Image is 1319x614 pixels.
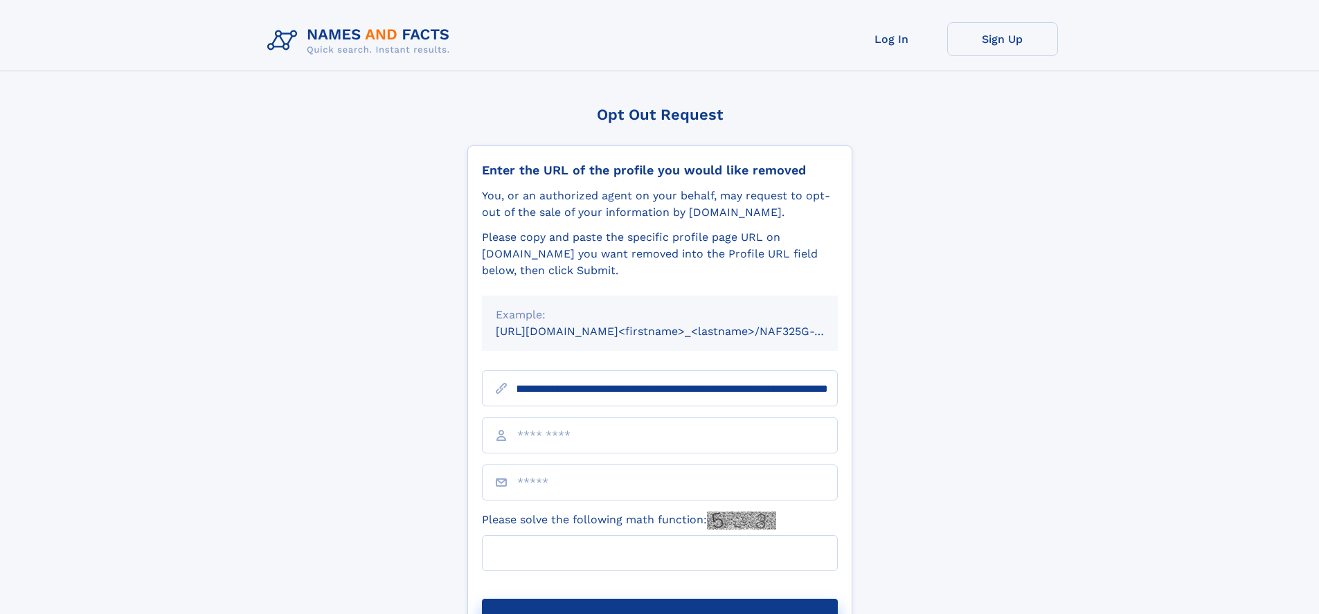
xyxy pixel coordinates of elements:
[262,22,461,60] img: Logo Names and Facts
[947,22,1058,56] a: Sign Up
[496,307,824,323] div: Example:
[496,325,864,338] small: [URL][DOMAIN_NAME]<firstname>_<lastname>/NAF325G-xxxxxxxx
[482,512,776,530] label: Please solve the following math function:
[467,106,852,123] div: Opt Out Request
[482,188,838,221] div: You, or an authorized agent on your behalf, may request to opt-out of the sale of your informatio...
[836,22,947,56] a: Log In
[482,163,838,178] div: Enter the URL of the profile you would like removed
[482,229,838,279] div: Please copy and paste the specific profile page URL on [DOMAIN_NAME] you want removed into the Pr...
